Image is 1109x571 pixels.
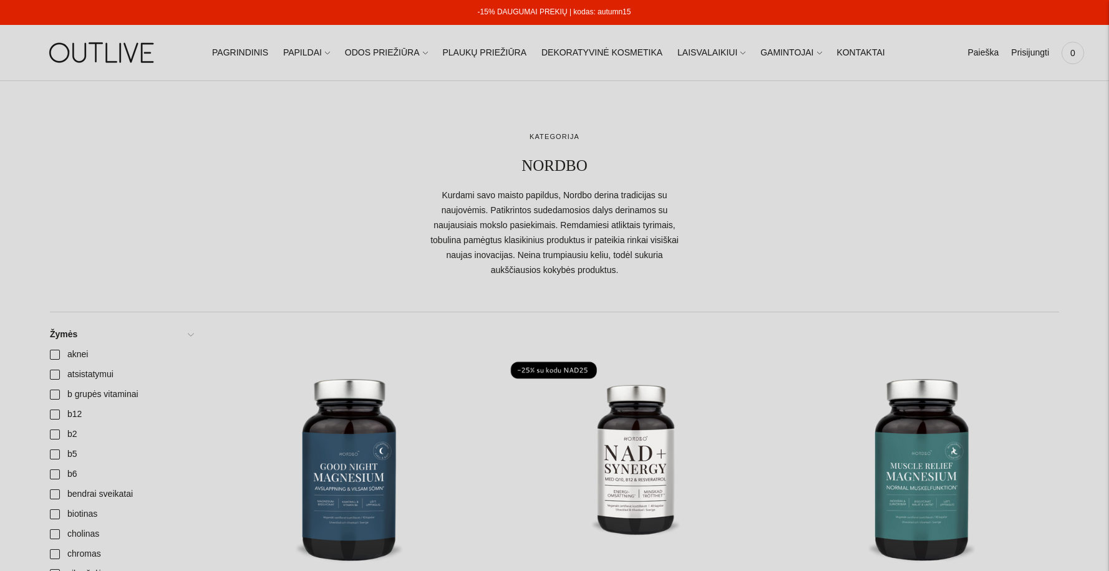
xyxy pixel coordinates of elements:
[42,365,200,385] a: atsistatymui
[442,39,526,67] a: PLAUKŲ PRIEŽIŪRA
[42,444,200,464] a: b5
[345,39,428,67] a: ODOS PRIEŽIŪRA
[677,39,745,67] a: LAISVALAIKIUI
[541,39,662,67] a: DEKORATYVINĖ KOSMETIKA
[1062,39,1084,67] a: 0
[42,345,200,365] a: aknei
[1011,39,1049,67] a: Prisijungti
[42,405,200,425] a: b12
[836,39,884,67] a: KONTAKTAI
[760,39,821,67] a: GAMINTOJAI
[42,425,200,444] a: b2
[42,325,200,345] a: Žymės
[42,544,200,564] a: chromas
[42,484,200,504] a: bendrai sveikatai
[1064,44,1082,62] span: 0
[42,504,200,524] a: biotinas
[478,7,631,16] a: -15% DAUGUMAI PREKIŲ | kodas: autumn15
[25,31,181,74] img: OUTLIVE
[967,39,999,67] a: Paieška
[212,39,268,67] a: PAGRINDINIS
[42,385,200,405] a: b grupės vitaminai
[283,39,330,67] a: PAPILDAI
[42,464,200,484] a: b6
[42,524,200,544] a: cholinas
